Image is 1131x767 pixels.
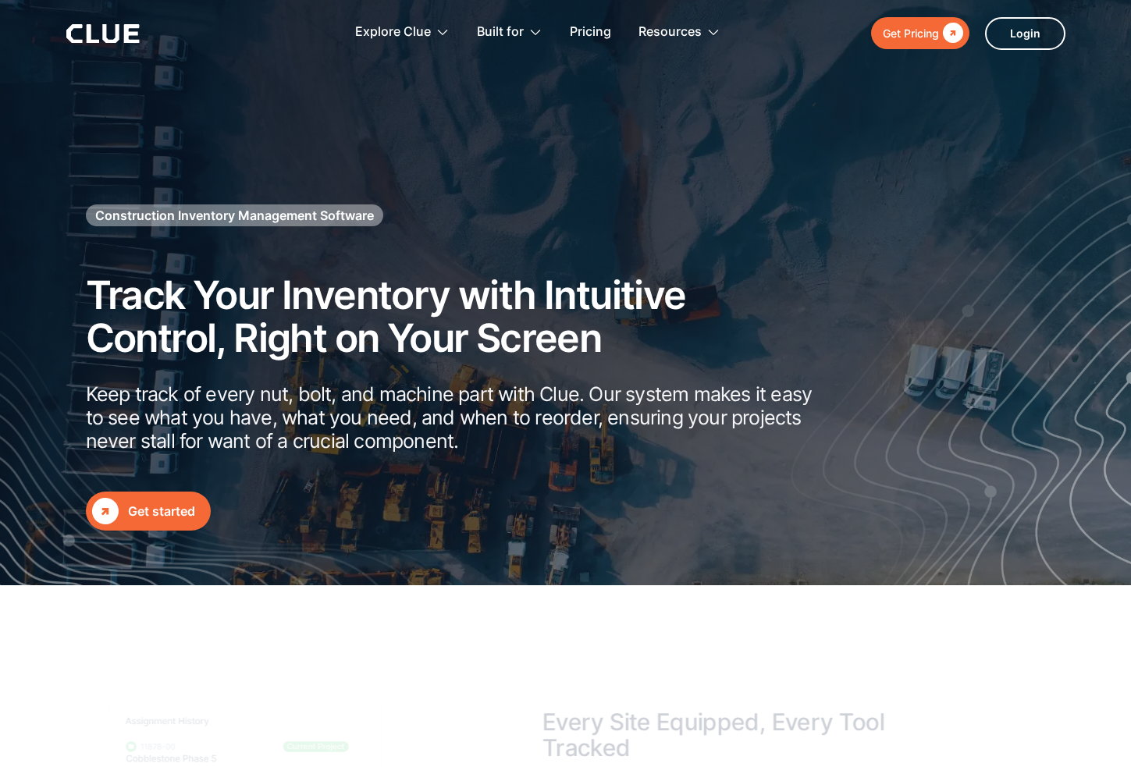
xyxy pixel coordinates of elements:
[86,274,827,360] h2: Track Your Inventory with Intuitive Control, Right on Your Screen
[638,8,720,57] div: Resources
[638,8,702,57] div: Resources
[355,8,450,57] div: Explore Clue
[570,8,611,57] a: Pricing
[477,8,524,57] div: Built for
[939,23,963,43] div: 
[477,8,542,57] div: Built for
[86,492,211,531] a: Get started
[985,17,1065,50] a: Login
[92,498,119,524] div: 
[786,123,1131,585] img: Construction fleet management software
[95,207,374,224] h1: Construction Inventory Management Software
[871,17,969,49] a: Get Pricing
[128,502,195,521] div: Get started
[883,23,939,43] div: Get Pricing
[86,382,827,453] p: Keep track of every nut, bolt, and machine part with Clue. Our system makes it easy to see what y...
[542,694,963,761] h2: Every Site Equipped, Every Tool Tracked
[355,8,431,57] div: Explore Clue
